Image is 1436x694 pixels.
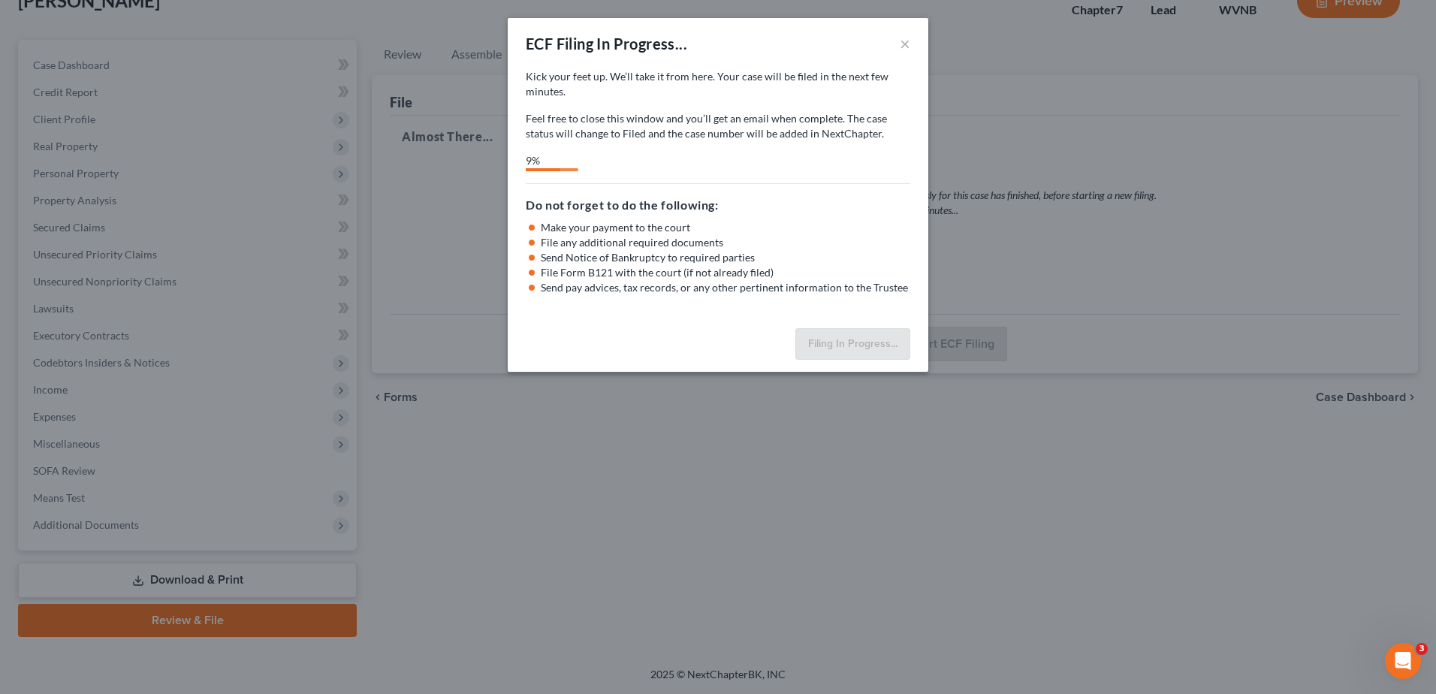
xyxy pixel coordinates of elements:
[900,35,910,53] button: ×
[541,235,910,250] li: File any additional required documents
[1416,643,1428,655] span: 3
[541,220,910,235] li: Make your payment to the court
[526,196,910,214] h5: Do not forget to do the following:
[541,250,910,265] li: Send Notice of Bankruptcy to required parties
[541,280,910,295] li: Send pay advices, tax records, or any other pertinent information to the Trustee
[526,111,910,141] p: Feel free to close this window and you’ll get an email when complete. The case status will change...
[526,153,560,168] div: 9%
[526,69,910,99] p: Kick your feet up. We’ll take it from here. Your case will be filed in the next few minutes.
[541,265,910,280] li: File Form B121 with the court (if not already filed)
[526,33,687,54] div: ECF Filing In Progress...
[795,328,910,360] button: Filing In Progress...
[1385,643,1421,679] iframe: Intercom live chat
